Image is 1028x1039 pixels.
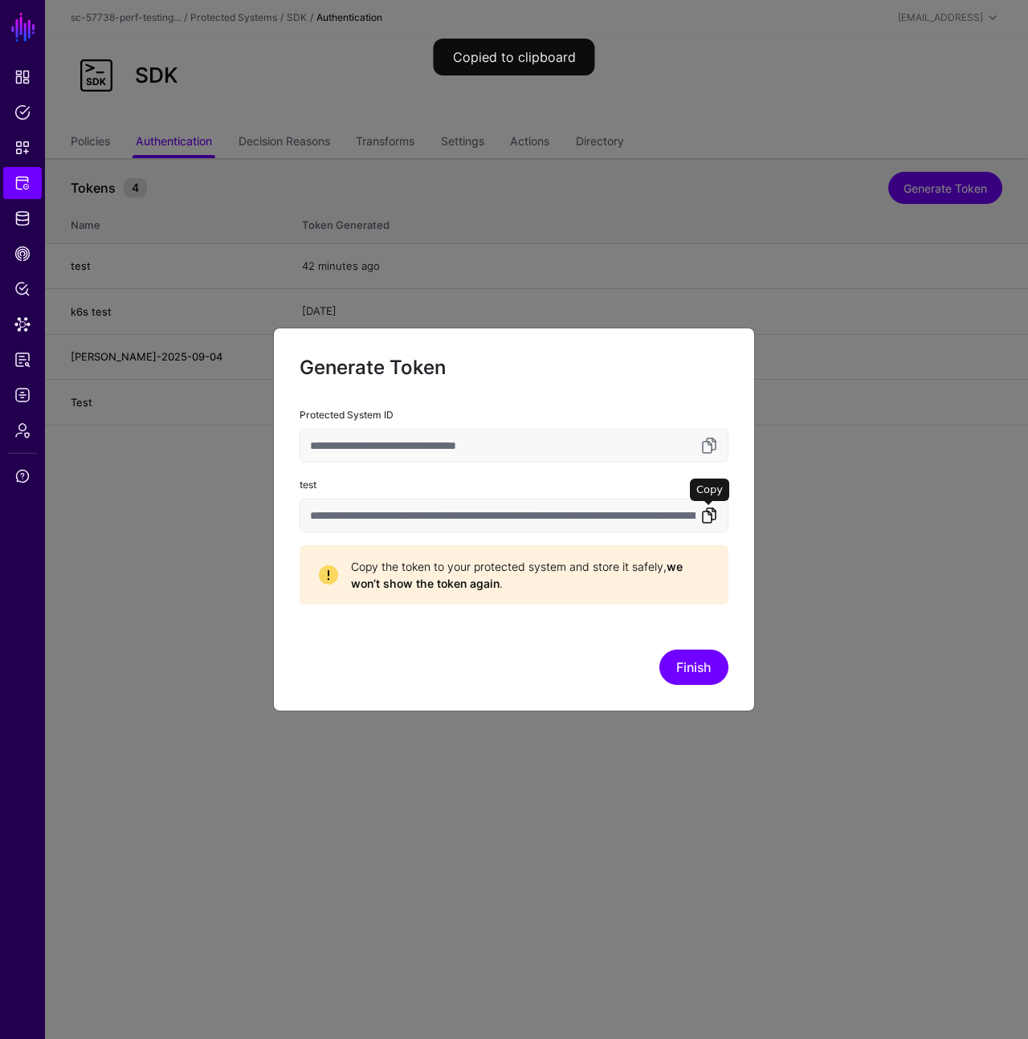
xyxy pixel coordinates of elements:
div: Copied to clipboard [434,39,595,75]
div: Copy [690,479,729,501]
label: test [300,478,316,492]
button: Finish [659,650,728,685]
strong: we won’t show the token again [351,560,683,590]
h2: Generate Token [300,354,728,381]
span: Copy the token to your protected system and store it safely, . [351,558,709,592]
label: Protected System ID [300,408,394,422]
